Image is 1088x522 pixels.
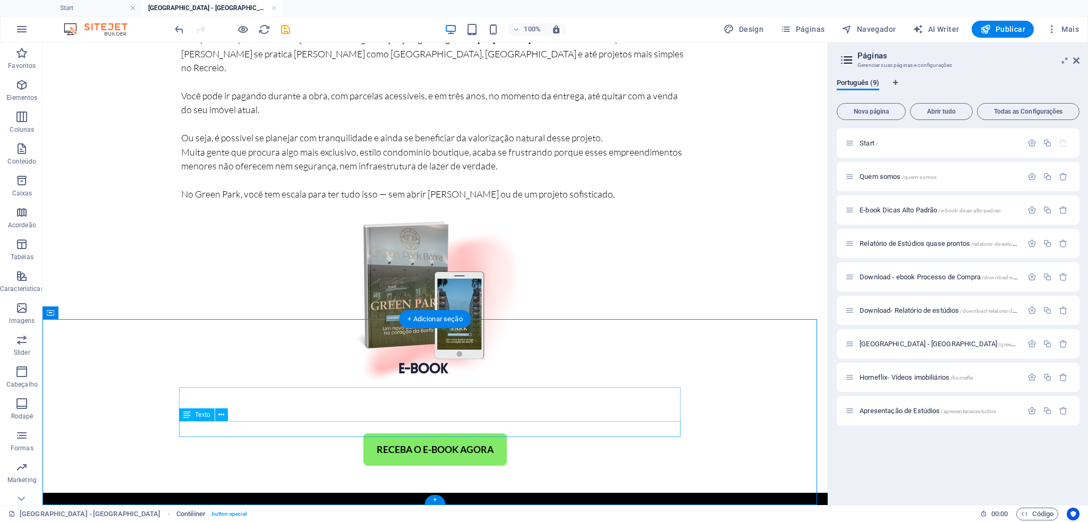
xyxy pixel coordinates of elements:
i: Ao redimensionar, ajusta automaticamente o nível de zoom para caber no dispositivo escolhido. [551,24,561,34]
div: Duplicar [1043,139,1052,148]
p: Favoritos [8,62,36,70]
span: Português (9) [837,76,879,91]
p: Rodapé [11,412,33,421]
button: Abrir tudo [910,103,973,120]
p: Slider [14,348,30,357]
i: Desfazer: Alterar imagem (Ctrl+Z) [173,23,185,36]
span: Design [724,24,763,35]
span: : [999,510,1000,518]
button: Navegador [837,21,900,38]
button: AI Writer [908,21,963,38]
button: Nova página [837,103,906,120]
span: Download - ebook Processo de Compra [860,273,1049,281]
h3: Gerenciar suas páginas e configurações [857,61,1058,70]
button: 100% [508,23,546,36]
span: AI Writer [913,24,959,35]
div: A página inicial não pode ser excluída [1059,139,1068,148]
span: [GEOGRAPHIC_DATA] - [GEOGRAPHIC_DATA] [860,340,1081,348]
span: Homeflix- Vídeos imobiliários [860,373,973,381]
span: /homeflix [950,375,973,381]
span: Páginas [780,24,824,35]
span: E-book Dicas Alto Padrão [860,206,1001,214]
p: Caixas [12,189,32,198]
span: /download-ebook-processo [982,275,1049,280]
div: Configurações [1027,139,1036,148]
img: Editor Logo [61,23,141,36]
nav: breadcrumb [176,508,247,520]
i: Recarregar página [258,23,270,36]
div: Relatório de Estúdios quase prontos/relatorio-de-estudios-quase-prontos [856,240,1022,247]
div: + [424,495,445,504]
span: Abrir tudo [915,108,968,115]
span: Nova página [841,108,901,115]
p: Conteúdo [7,157,36,166]
p: Acordeão [8,221,36,229]
div: Remover [1059,339,1068,348]
div: Duplicar [1043,172,1052,181]
span: Publicar [980,24,1025,35]
button: Código [1016,508,1058,520]
div: Remover [1059,272,1068,281]
h6: 100% [524,23,541,36]
h4: [GEOGRAPHIC_DATA] - [GEOGRAPHIC_DATA] [141,2,283,14]
p: Marketing [7,476,37,484]
div: Configurações [1027,373,1036,382]
div: Design (Ctrl+Alt+Y) [719,21,768,38]
div: Start/ [856,140,1022,147]
button: Todas as Configurações [977,103,1079,120]
div: Configurações [1027,206,1036,215]
div: Duplicar [1043,239,1052,248]
h6: Tempo de sessão [980,508,1008,520]
div: Remover [1059,172,1068,181]
div: Homeflix- Vídeos imobiliários/homeflix [856,374,1022,381]
span: /greenpark-[GEOGRAPHIC_DATA] [998,341,1081,347]
div: Remover [1059,206,1068,215]
span: Download- Relatório de estúdios [860,306,1038,314]
span: / [875,141,878,147]
button: Clique aqui para sair do modo de visualização e continuar editando [236,23,249,36]
p: Cabeçalho [6,380,38,389]
span: Navegador [841,24,896,35]
p: Elementos [6,93,37,102]
div: Quem somos/quem-somos [856,173,1022,180]
span: /apresentacaoestudios [941,408,996,414]
span: Clique para selecionar. Clique duas vezes para editar [176,508,206,520]
div: Configurações [1027,239,1036,248]
p: Tabelas [11,253,33,261]
div: Duplicar [1043,306,1052,315]
button: Mais [1042,21,1083,38]
button: Usercentrics [1067,508,1079,520]
div: Configurações [1027,306,1036,315]
h2: Páginas [857,51,1079,61]
span: /e-book-dicas-alto-padrao [938,208,1000,213]
a: Clique para cancelar a seleção. Clique duas vezes para abrir as Páginas [8,508,161,520]
button: Publicar [972,21,1034,38]
p: Colunas [10,125,34,134]
span: Relatório de Estúdios quase prontos [860,239,1060,247]
span: Clique para abrir a página [860,139,878,147]
span: /download-relatorio-de-estudios [960,308,1038,314]
span: /relatorio-de-estudios-quase-prontos [971,241,1060,247]
span: Texto [195,412,210,418]
div: Download - ebook Processo de Compra/download-ebook-processo [856,273,1022,280]
div: Configurações [1027,172,1036,181]
div: Remover [1059,239,1068,248]
div: Configurações [1027,272,1036,281]
div: Download- Relatório de estúdios/download-relatorio-de-estudios [856,307,1022,314]
span: Apresentação de Estúdios [860,407,996,415]
p: Imagens [9,316,35,325]
button: save [279,23,292,36]
span: Mais [1047,24,1079,35]
button: Páginas [776,21,829,38]
div: Guia de Idiomas [837,79,1079,99]
div: Duplicar [1043,206,1052,215]
div: [GEOGRAPHIC_DATA] - [GEOGRAPHIC_DATA]/greenpark-[GEOGRAPHIC_DATA] [856,340,1022,347]
div: Duplicar [1043,272,1052,281]
button: undo [173,23,185,36]
div: E-book Dicas Alto Padrão/e-book-dicas-alto-padrao [856,207,1022,213]
button: reload [258,23,270,36]
p: Formas [11,444,33,452]
span: Todas as Configurações [982,108,1075,115]
i: Salvar (Ctrl+S) [279,23,292,36]
button: Design [719,21,768,38]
